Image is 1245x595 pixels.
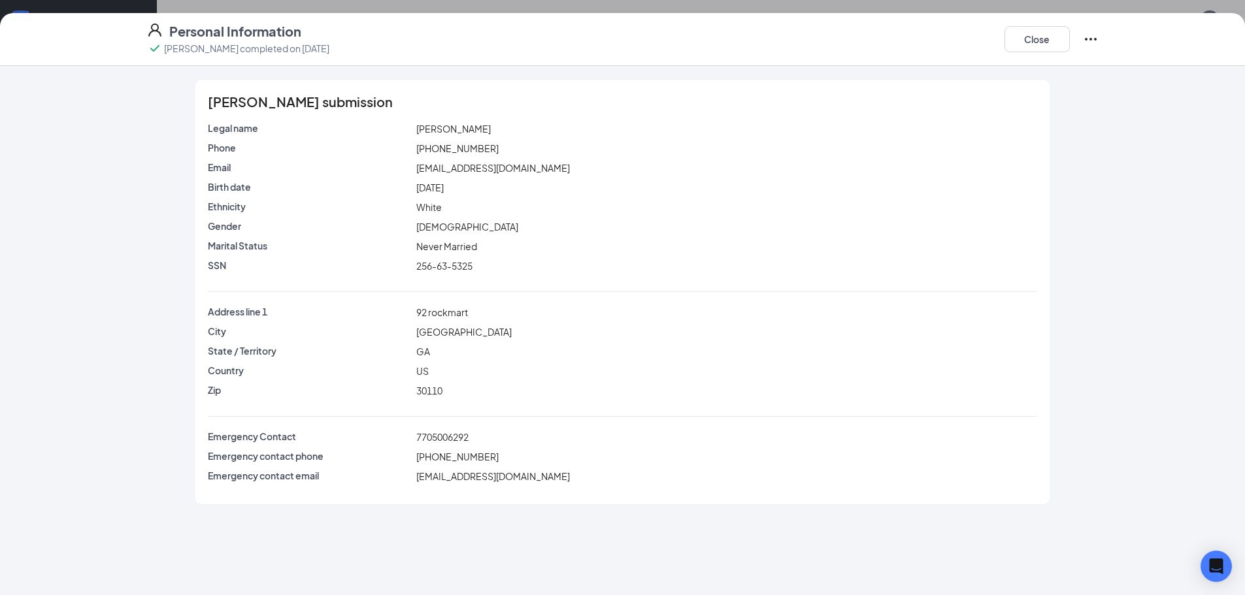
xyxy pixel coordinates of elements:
p: Emergency Contact [208,430,411,443]
span: White [416,201,442,213]
div: Open Intercom Messenger [1201,551,1232,582]
span: [EMAIL_ADDRESS][DOMAIN_NAME] [416,470,570,482]
span: [GEOGRAPHIC_DATA] [416,326,512,338]
p: Email [208,161,411,174]
p: Emergency contact phone [208,449,411,462]
p: Birth date [208,180,411,193]
span: GA [416,346,430,357]
span: [PERSON_NAME] submission [208,95,393,108]
span: [PHONE_NUMBER] [416,451,499,462]
span: [EMAIL_ADDRESS][DOMAIN_NAME] [416,162,570,174]
p: Gender [208,219,411,233]
p: Emergency contact email [208,469,411,482]
span: [PERSON_NAME] [416,123,491,135]
p: Country [208,364,411,377]
svg: Checkmark [147,40,163,56]
svg: User [147,22,163,38]
p: State / Territory [208,344,411,357]
p: City [208,325,411,338]
span: [DEMOGRAPHIC_DATA] [416,221,518,233]
p: Ethnicity [208,200,411,213]
button: Close [1004,26,1070,52]
p: SSN [208,259,411,272]
p: Address line 1 [208,305,411,318]
span: 256-63-5325 [416,260,473,272]
span: 7705006292 [416,431,469,443]
span: 30110 [416,385,442,396]
p: Legal name [208,121,411,135]
span: US [416,365,429,377]
p: Phone [208,141,411,154]
p: [PERSON_NAME] completed on [DATE] [164,42,329,55]
svg: Ellipses [1083,31,1099,47]
span: 92 rockmart [416,306,468,318]
p: Zip [208,383,411,396]
span: Never Married [416,240,477,252]
span: [PHONE_NUMBER] [416,142,499,154]
span: [DATE] [416,182,444,193]
h4: Personal Information [169,22,301,40]
p: Marital Status [208,239,411,252]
